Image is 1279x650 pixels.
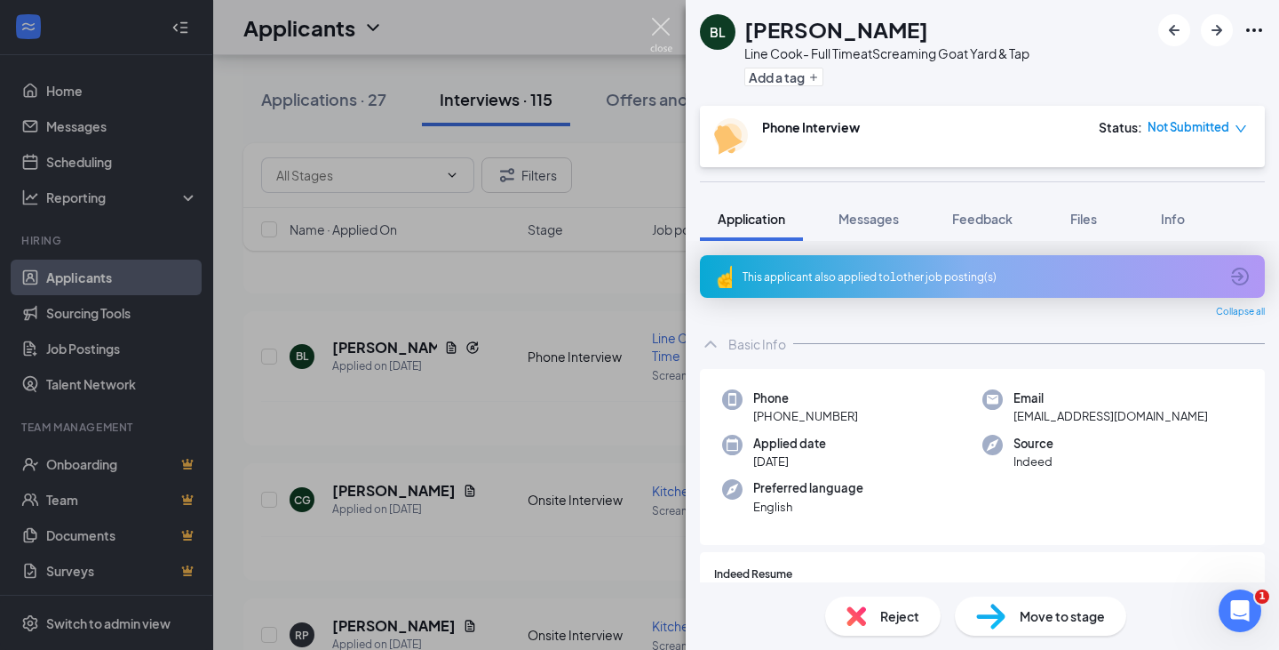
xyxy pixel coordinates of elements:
span: Info [1161,211,1185,227]
button: PlusAdd a tag [744,68,823,86]
span: Move to stage [1020,606,1105,626]
span: [DATE] [753,453,826,470]
span: Applied date [753,435,826,453]
span: [EMAIL_ADDRESS][DOMAIN_NAME] [1013,407,1208,425]
div: This applicant also applied to 1 other job posting(s) [743,269,1219,285]
span: Reject [880,606,919,626]
span: Messages [838,211,899,227]
svg: Plus [808,72,819,83]
button: ArrowLeftNew [1158,14,1190,46]
div: BL [710,23,726,41]
span: down [1235,123,1247,135]
span: Preferred language [753,479,863,497]
button: ArrowRight [1201,14,1233,46]
span: [PHONE_NUMBER] [753,407,858,425]
div: Basic Info [728,335,786,353]
span: English [753,498,863,516]
svg: ChevronUp [700,333,721,355]
span: Source [1013,435,1053,453]
svg: ArrowCircle [1229,266,1251,287]
span: Not Submitted [1148,118,1229,136]
svg: ArrowLeftNew [1164,20,1185,41]
span: Indeed Resume [714,566,792,583]
h1: [PERSON_NAME] [744,14,928,44]
span: Feedback [952,211,1013,227]
div: Status : [1099,118,1142,136]
svg: ArrowRight [1206,20,1227,41]
span: Collapse all [1216,305,1265,319]
span: Indeed [1013,453,1053,470]
span: Email [1013,389,1208,407]
iframe: Intercom live chat [1219,590,1261,632]
div: Line Cook- Full Time at Screaming Goat Yard & Tap [744,44,1029,62]
span: Application [718,211,785,227]
svg: Ellipses [1243,20,1265,41]
span: Files [1070,211,1097,227]
span: Phone [753,389,858,407]
span: 1 [1255,590,1269,604]
b: Phone Interview [762,119,860,135]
